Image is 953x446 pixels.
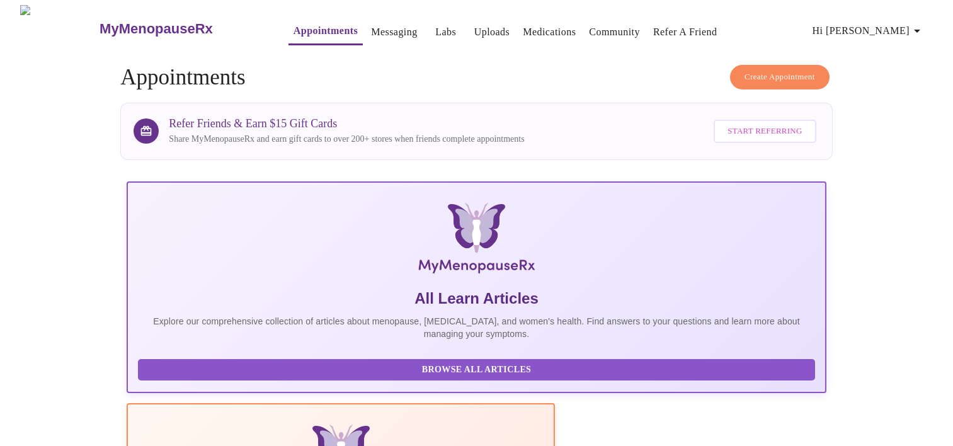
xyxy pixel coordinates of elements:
[138,315,814,340] p: Explore our comprehensive collection of articles about menopause, [MEDICAL_DATA], and women's hea...
[523,23,576,41] a: Medications
[728,124,802,139] span: Start Referring
[138,363,818,374] a: Browse All Articles
[653,23,717,41] a: Refer a Friend
[98,7,263,51] a: MyMenopauseRx
[169,117,524,130] h3: Refer Friends & Earn $15 Gift Cards
[813,22,925,40] span: Hi [PERSON_NAME]
[138,289,814,309] h5: All Learn Articles
[426,20,466,45] button: Labs
[288,18,363,45] button: Appointments
[100,21,213,37] h3: MyMenopauseRx
[518,20,581,45] button: Medications
[371,23,417,41] a: Messaging
[584,20,645,45] button: Community
[366,20,422,45] button: Messaging
[730,65,830,89] button: Create Appointment
[294,22,358,40] a: Appointments
[710,113,819,149] a: Start Referring
[243,203,710,278] img: MyMenopauseRx Logo
[745,70,815,84] span: Create Appointment
[807,18,930,43] button: Hi [PERSON_NAME]
[469,20,515,45] button: Uploads
[648,20,722,45] button: Refer a Friend
[435,23,456,41] a: Labs
[589,23,640,41] a: Community
[151,362,802,378] span: Browse All Articles
[169,133,524,146] p: Share MyMenopauseRx and earn gift cards to over 200+ stores when friends complete appointments
[120,65,832,90] h4: Appointments
[474,23,510,41] a: Uploads
[20,5,98,52] img: MyMenopauseRx Logo
[138,359,814,381] button: Browse All Articles
[714,120,816,143] button: Start Referring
